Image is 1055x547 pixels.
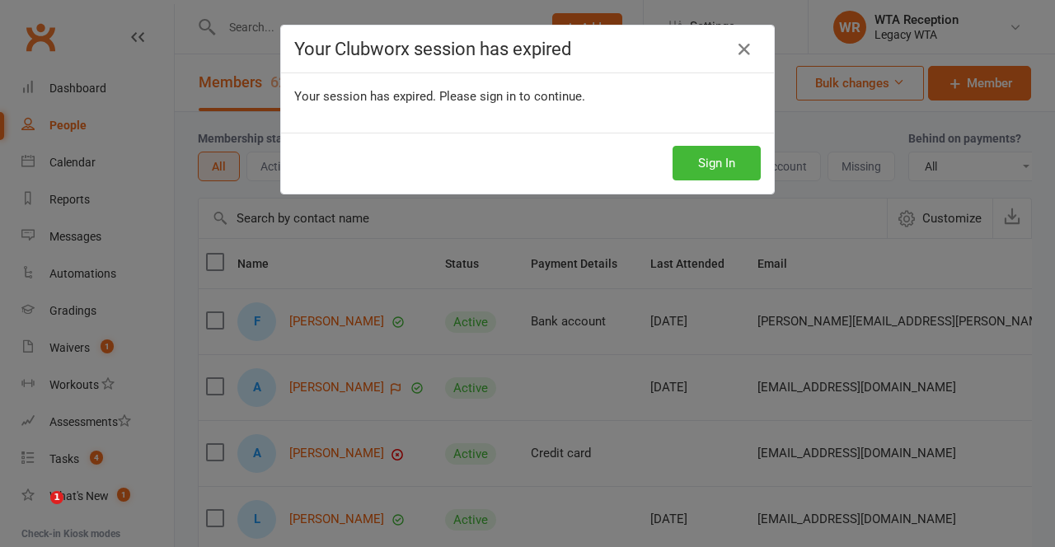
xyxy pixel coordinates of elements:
[673,146,761,180] button: Sign In
[731,36,757,63] a: Close
[50,491,63,504] span: 1
[16,491,56,531] iframe: Intercom live chat
[294,39,761,59] h4: Your Clubworx session has expired
[294,89,585,104] span: Your session has expired. Please sign in to continue.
